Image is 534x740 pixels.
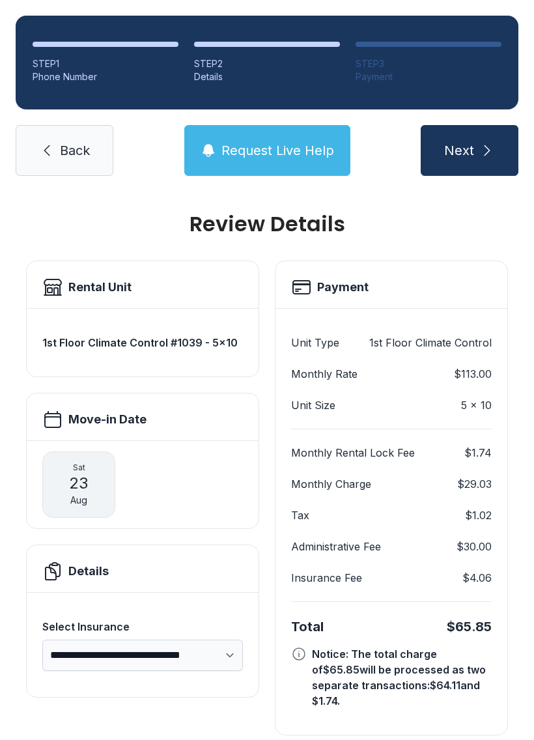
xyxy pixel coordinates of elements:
dd: $29.03 [457,476,492,492]
h3: 1st Floor Climate Control #1039 - 5x10 [42,335,243,350]
div: Select Insurance [42,619,243,634]
dd: $1.74 [464,445,492,461]
div: Payment [356,70,501,83]
dd: $4.06 [462,570,492,586]
span: 23 [69,473,89,494]
dd: 1st Floor Climate Control [369,335,492,350]
div: STEP 3 [356,57,501,70]
dt: Unit Type [291,335,339,350]
select: Select Insurance [42,640,243,671]
h2: Rental Unit [68,278,132,296]
span: Back [60,141,90,160]
dt: Tax [291,507,309,523]
div: $65.85 [447,618,492,636]
dd: $113.00 [454,366,492,382]
span: Request Live Help [221,141,334,160]
div: Details [194,70,340,83]
dt: Unit Size [291,397,335,413]
span: Sat [73,462,85,473]
div: Notice: The total charge of $65.85 will be processed as two separate transactions: $64.11 and $1.... [312,646,492,709]
dt: Administrative Fee [291,539,381,554]
h2: Payment [317,278,369,296]
dd: $30.00 [457,539,492,554]
h2: Move-in Date [68,410,147,429]
dd: $1.02 [465,507,492,523]
dt: Monthly Charge [291,476,371,492]
dt: Monthly Rental Lock Fee [291,445,415,461]
h2: Details [68,562,109,580]
h1: Review Details [26,214,508,235]
span: Next [444,141,474,160]
div: Total [291,618,324,636]
div: STEP 1 [33,57,178,70]
dd: 5 x 10 [461,397,492,413]
span: Aug [70,494,87,507]
dt: Monthly Rate [291,366,358,382]
div: STEP 2 [194,57,340,70]
dt: Insurance Fee [291,570,362,586]
div: Phone Number [33,70,178,83]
